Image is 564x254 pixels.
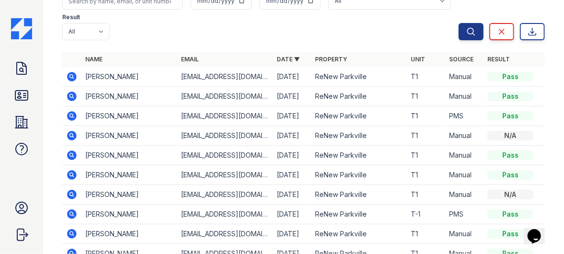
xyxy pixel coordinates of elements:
[487,72,533,81] div: Pass
[311,205,407,224] td: ReNew Parkville
[273,165,311,185] td: [DATE]
[81,67,177,87] td: [PERSON_NAME]
[407,106,445,126] td: T1
[177,146,273,165] td: [EMAIL_ADDRESS][DOMAIN_NAME]
[81,87,177,106] td: [PERSON_NAME]
[273,224,311,244] td: [DATE]
[445,205,484,224] td: PMS
[273,205,311,224] td: [DATE]
[487,150,533,160] div: Pass
[277,56,300,63] a: Date ▼
[524,216,554,244] iframe: chat widget
[311,185,407,205] td: ReNew Parkville
[81,205,177,224] td: [PERSON_NAME]
[177,224,273,244] td: [EMAIL_ADDRESS][DOMAIN_NAME]
[181,56,199,63] a: Email
[81,126,177,146] td: [PERSON_NAME]
[445,87,484,106] td: Manual
[487,190,533,199] div: N/A
[445,224,484,244] td: Manual
[445,185,484,205] td: Manual
[487,170,533,180] div: Pass
[445,165,484,185] td: Manual
[407,126,445,146] td: T1
[407,146,445,165] td: T1
[487,111,533,121] div: Pass
[62,13,80,21] label: Result
[449,56,474,63] a: Source
[311,224,407,244] td: ReNew Parkville
[445,106,484,126] td: PMS
[177,165,273,185] td: [EMAIL_ADDRESS][DOMAIN_NAME]
[311,67,407,87] td: ReNew Parkville
[273,146,311,165] td: [DATE]
[445,146,484,165] td: Manual
[311,165,407,185] td: ReNew Parkville
[487,131,533,140] div: N/A
[81,106,177,126] td: [PERSON_NAME]
[315,56,347,63] a: Property
[407,185,445,205] td: T1
[177,185,273,205] td: [EMAIL_ADDRESS][DOMAIN_NAME]
[445,126,484,146] td: Manual
[407,165,445,185] td: T1
[407,224,445,244] td: T1
[177,67,273,87] td: [EMAIL_ADDRESS][DOMAIN_NAME]
[81,146,177,165] td: [PERSON_NAME]
[273,106,311,126] td: [DATE]
[411,56,425,63] a: Unit
[407,67,445,87] td: T1
[487,92,533,101] div: Pass
[407,87,445,106] td: T1
[311,126,407,146] td: ReNew Parkville
[11,18,32,39] img: CE_Icon_Blue-c292c112584629df590d857e76928e9f676e5b41ef8f769ba2f05ee15b207248.png
[85,56,102,63] a: Name
[407,205,445,224] td: T-1
[177,106,273,126] td: [EMAIL_ADDRESS][DOMAIN_NAME]
[311,146,407,165] td: ReNew Parkville
[445,67,484,87] td: Manual
[311,87,407,106] td: ReNew Parkville
[81,185,177,205] td: [PERSON_NAME]
[487,56,510,63] a: Result
[487,229,533,239] div: Pass
[273,185,311,205] td: [DATE]
[81,224,177,244] td: [PERSON_NAME]
[311,106,407,126] td: ReNew Parkville
[177,205,273,224] td: [EMAIL_ADDRESS][DOMAIN_NAME]
[487,209,533,219] div: Pass
[177,126,273,146] td: [EMAIL_ADDRESS][DOMAIN_NAME]
[273,67,311,87] td: [DATE]
[273,126,311,146] td: [DATE]
[273,87,311,106] td: [DATE]
[177,87,273,106] td: [EMAIL_ADDRESS][DOMAIN_NAME]
[81,165,177,185] td: [PERSON_NAME]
